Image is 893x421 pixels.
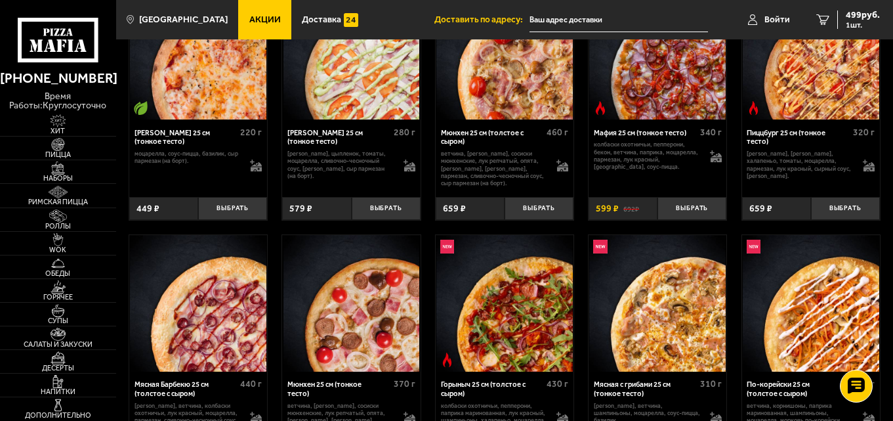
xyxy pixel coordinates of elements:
[594,129,697,138] div: Мафия 25 см (тонкое тесто)
[289,203,312,214] span: 579 ₽
[742,235,880,372] a: НовинкаПо-корейски 25 см (толстое с сыром)
[743,235,879,372] img: По-корейски 25 см (толстое с сыром)
[747,240,760,254] img: Новинка
[240,127,262,138] span: 220 г
[352,197,421,220] button: Выбрать
[747,101,760,115] img: Острое блюдо
[440,240,454,254] img: Новинка
[287,150,394,179] p: [PERSON_NAME], цыпленок, томаты, моцарелла, сливочно-чесночный соус, [PERSON_NAME], сыр пармезан ...
[302,15,341,24] span: Доставка
[547,127,568,138] span: 460 г
[530,8,708,32] input: Ваш адрес доставки
[240,378,262,389] span: 440 г
[593,240,607,254] img: Новинка
[747,380,850,398] div: По-корейски 25 см (толстое с сыром)
[811,197,880,220] button: Выбрать
[283,235,420,372] img: Мюнхен 25 см (тонкое тесто)
[594,141,700,170] p: колбаски охотничьи, пепперони, бекон, ветчина, паприка, моцарелла, пармезан, лук красный, [GEOGRA...
[846,21,880,29] span: 1 шт.
[594,380,697,398] div: Мясная с грибами 25 см (тонкое тесто)
[130,235,266,372] img: Мясная Барбекю 25 см (толстое с сыром)
[282,235,420,372] a: Мюнхен 25 см (тонкое тесто)
[749,203,772,214] span: 659 ₽
[198,197,267,220] button: Выбрать
[287,380,390,398] div: Мюнхен 25 см (тонкое тесто)
[623,204,639,213] s: 692 ₽
[657,197,726,220] button: Выбрать
[394,378,415,389] span: 370 г
[853,127,875,138] span: 320 г
[436,235,573,372] img: Горыныч 25 см (толстое с сыром)
[249,15,281,24] span: Акции
[135,380,238,398] div: Мясная Барбекю 25 см (толстое с сыром)
[436,235,573,372] a: НовинкаОстрое блюдоГорыныч 25 см (толстое с сыром)
[443,203,466,214] span: 659 ₽
[394,127,415,138] span: 280 г
[136,203,159,214] span: 449 ₽
[135,129,238,146] div: [PERSON_NAME] 25 см (тонкое тесто)
[434,15,530,24] span: Доставить по адресу:
[700,127,722,138] span: 340 г
[747,129,850,146] div: Пиццбург 25 см (тонкое тесто)
[135,150,241,165] p: моцарелла, соус-пицца, базилик, сыр пармезан (на борт).
[589,235,726,372] a: НовинкаМясная с грибами 25 см (тонкое тесто)
[441,129,544,146] div: Мюнхен 25 см (толстое с сыром)
[589,235,726,372] img: Мясная с грибами 25 см (тонкое тесто)
[764,15,790,24] span: Войти
[129,235,267,372] a: Мясная Барбекю 25 см (толстое с сыром)
[846,11,880,20] span: 499 руб.
[593,101,607,115] img: Острое блюдо
[596,203,619,214] span: 599 ₽
[441,150,547,187] p: ветчина, [PERSON_NAME], сосиски мюнхенские, лук репчатый, опята, [PERSON_NAME], [PERSON_NAME], па...
[547,378,568,389] span: 430 г
[134,101,148,115] img: Вегетарианское блюдо
[440,353,454,366] img: Острое блюдо
[441,380,544,398] div: Горыныч 25 см (толстое с сыром)
[747,150,853,179] p: [PERSON_NAME], [PERSON_NAME], халапеньо, томаты, моцарелла, пармезан, лук красный, сырный соус, [...
[287,129,390,146] div: [PERSON_NAME] 25 см (тонкое тесто)
[139,15,228,24] span: [GEOGRAPHIC_DATA]
[700,378,722,389] span: 310 г
[344,13,358,27] img: 15daf4d41897b9f0e9f617042186c801.svg
[505,197,573,220] button: Выбрать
